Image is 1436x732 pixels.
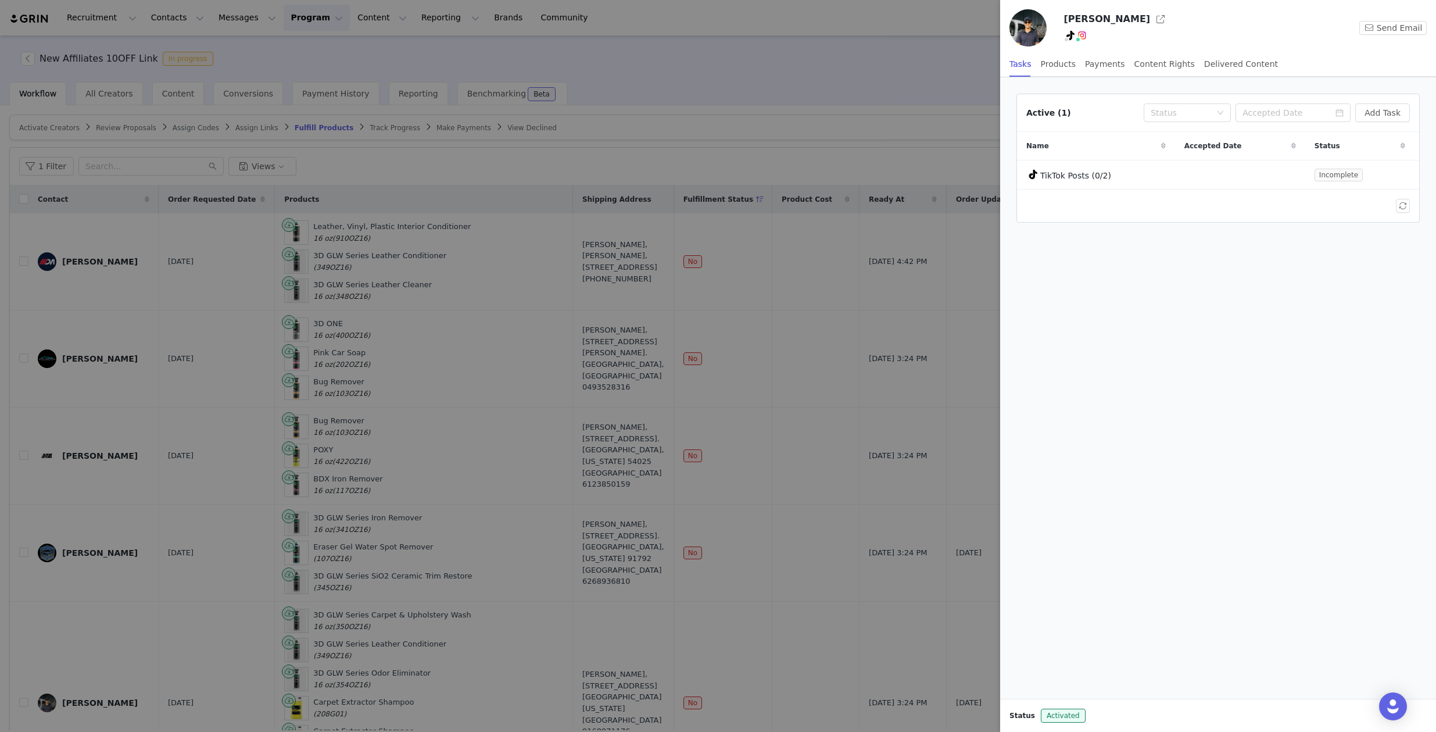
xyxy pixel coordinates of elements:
[1041,709,1086,723] span: Activated
[1335,109,1344,117] i: icon: calendar
[1026,107,1071,119] div: Active (1)
[1016,94,1420,223] article: Active
[1151,107,1211,119] div: Status
[1077,31,1087,40] img: instagram.svg
[1009,710,1035,721] span: Status
[1236,103,1351,122] input: Accepted Date
[1359,21,1427,35] button: Send Email
[1315,141,1340,151] span: Status
[1184,141,1242,151] span: Accepted Date
[1041,51,1076,77] div: Products
[1009,9,1047,47] img: 54d5a5a7-fee5-4d21-aafd-47278e289a50.jpg
[1134,51,1195,77] div: Content Rights
[1085,51,1125,77] div: Payments
[1063,12,1150,26] h3: [PERSON_NAME]
[1040,171,1111,180] span: TikTok Posts (0/2)
[1379,692,1407,720] div: Open Intercom Messenger
[1026,141,1049,151] span: Name
[1355,103,1410,122] button: Add Task
[1204,51,1278,77] div: Delivered Content
[1315,169,1363,181] span: Incomplete
[1217,109,1224,117] i: icon: down
[1009,51,1032,77] div: Tasks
